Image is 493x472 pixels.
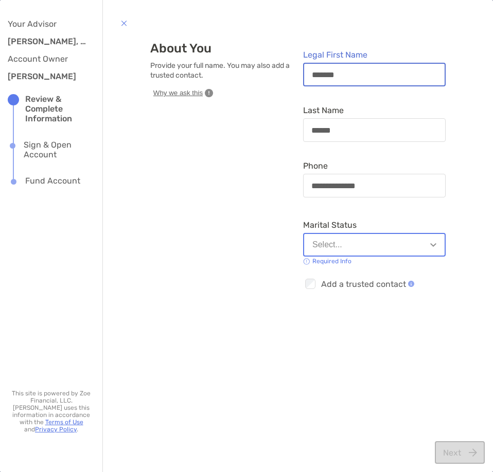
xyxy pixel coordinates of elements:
[303,50,446,60] span: Legal First Name
[150,41,293,56] h3: About You
[430,243,436,247] img: Open dropdown arrow
[8,19,95,29] h4: Your Advisor
[153,88,203,98] span: Why we ask this
[24,140,95,159] div: Sign & Open Account
[8,71,90,81] h3: [PERSON_NAME]
[8,54,95,64] h4: Account Owner
[150,61,293,80] p: Provide your full name. You may also add a trusted contact.
[25,176,80,187] div: Fund Account
[303,161,446,171] span: Phone
[45,419,83,426] a: Terms of Use
[121,17,127,29] img: button icon
[303,233,446,257] button: Select...
[304,181,445,190] input: Phone
[150,88,216,98] button: Why we ask this
[303,258,310,265] img: info icon
[304,70,445,79] input: Legal First Name
[408,281,414,287] img: Add a trusted contact
[303,258,351,265] div: Required Info
[8,37,90,46] h3: [PERSON_NAME], CFP®
[321,279,414,289] span: Add a trusted contact
[304,126,445,135] input: Last Name
[25,94,95,123] div: Review & Complete Information
[303,220,446,230] span: Marital Status
[303,105,446,115] span: Last Name
[8,390,95,433] p: This site is powered by Zoe Financial, LLC. [PERSON_NAME] uses this information in accordance wit...
[35,426,77,433] a: Privacy Policy
[312,240,342,249] div: Select...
